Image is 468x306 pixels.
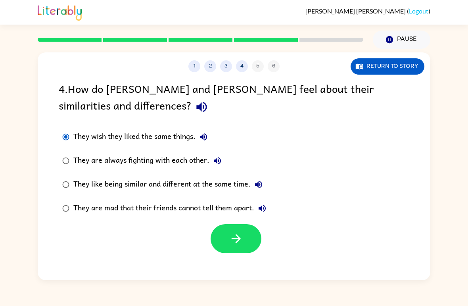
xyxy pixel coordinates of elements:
[73,177,267,192] div: They like being similar and different at the same time.
[351,58,424,75] button: Return to story
[188,60,200,72] button: 1
[236,60,248,72] button: 4
[373,31,430,49] button: Pause
[409,7,428,15] a: Logout
[305,7,407,15] span: [PERSON_NAME] [PERSON_NAME]
[209,153,225,169] button: They are always fighting with each other.
[204,60,216,72] button: 2
[254,200,270,216] button: They are mad that their friends cannot tell them apart.
[196,129,211,145] button: They wish they liked the same things.
[73,200,270,216] div: They are mad that their friends cannot tell them apart.
[38,3,82,21] img: Literably
[305,7,430,15] div: ( )
[73,153,225,169] div: They are always fighting with each other.
[59,80,409,117] div: 4 . How do [PERSON_NAME] and [PERSON_NAME] feel about their similarities and differences?
[73,129,211,145] div: They wish they liked the same things.
[220,60,232,72] button: 3
[251,177,267,192] button: They like being similar and different at the same time.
